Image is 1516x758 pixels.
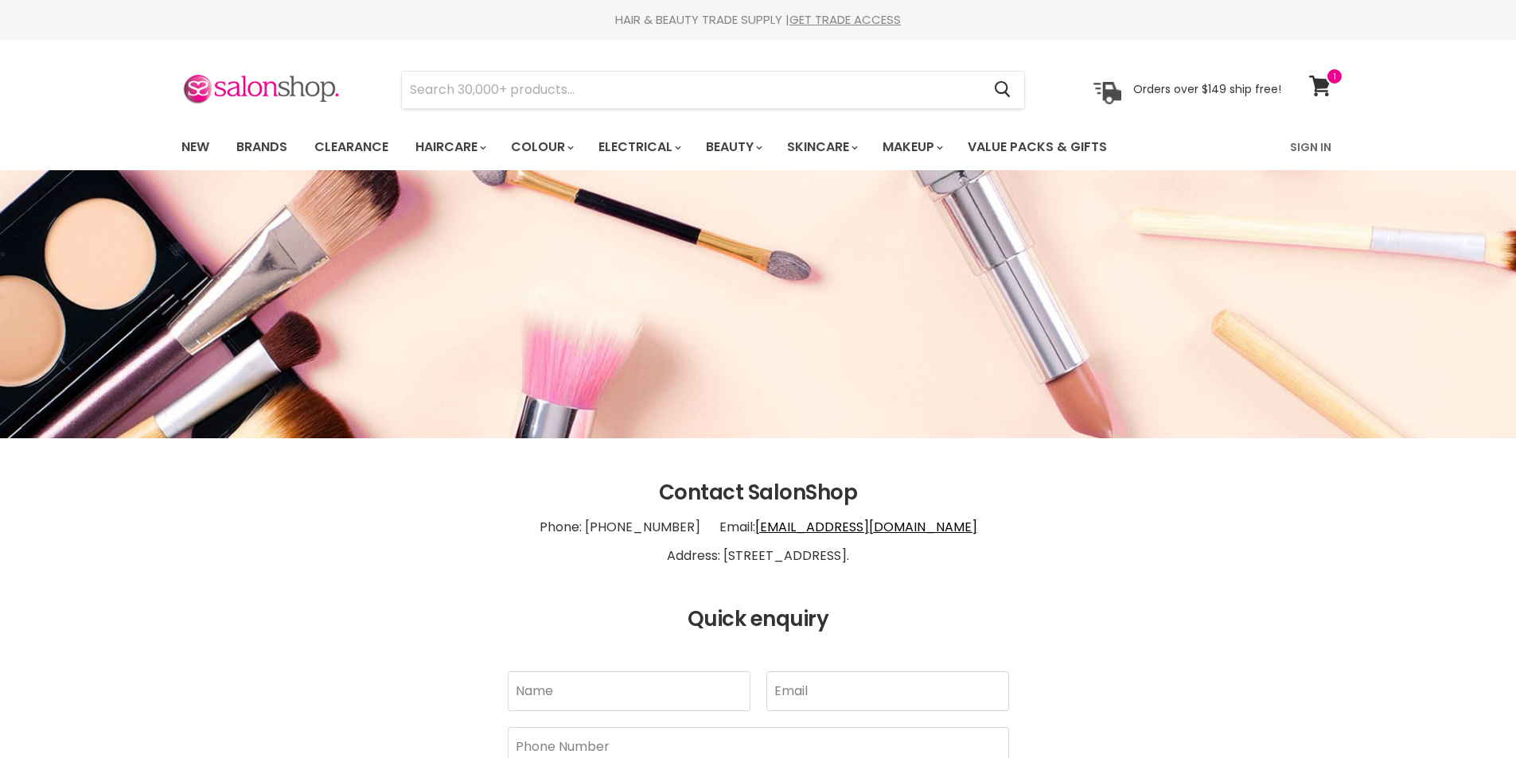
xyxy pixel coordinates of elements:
a: Brands [224,130,299,164]
p: Phone: [PHONE_NUMBER] Email: Address: [STREET_ADDRESS]. [181,505,1335,578]
nav: Main [162,124,1355,170]
a: Electrical [587,130,691,164]
a: Clearance [302,130,400,164]
a: Sign In [1280,130,1341,164]
form: Product [401,71,1025,109]
p: Orders over $149 ship free! [1133,82,1281,96]
a: [EMAIL_ADDRESS][DOMAIN_NAME] [755,518,977,536]
a: Makeup [871,130,953,164]
a: Skincare [775,130,867,164]
div: HAIR & BEAUTY TRADE SUPPLY | [162,12,1355,28]
h2: Contact SalonShop [181,481,1335,505]
a: Beauty [694,130,772,164]
a: New [170,130,221,164]
ul: Main menu [170,124,1200,170]
a: Colour [499,130,583,164]
a: GET TRADE ACCESS [789,11,901,28]
button: Search [982,72,1024,108]
input: Search [402,72,982,108]
a: Value Packs & Gifts [956,130,1119,164]
h2: Quick enquiry [181,608,1335,632]
a: Haircare [403,130,496,164]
